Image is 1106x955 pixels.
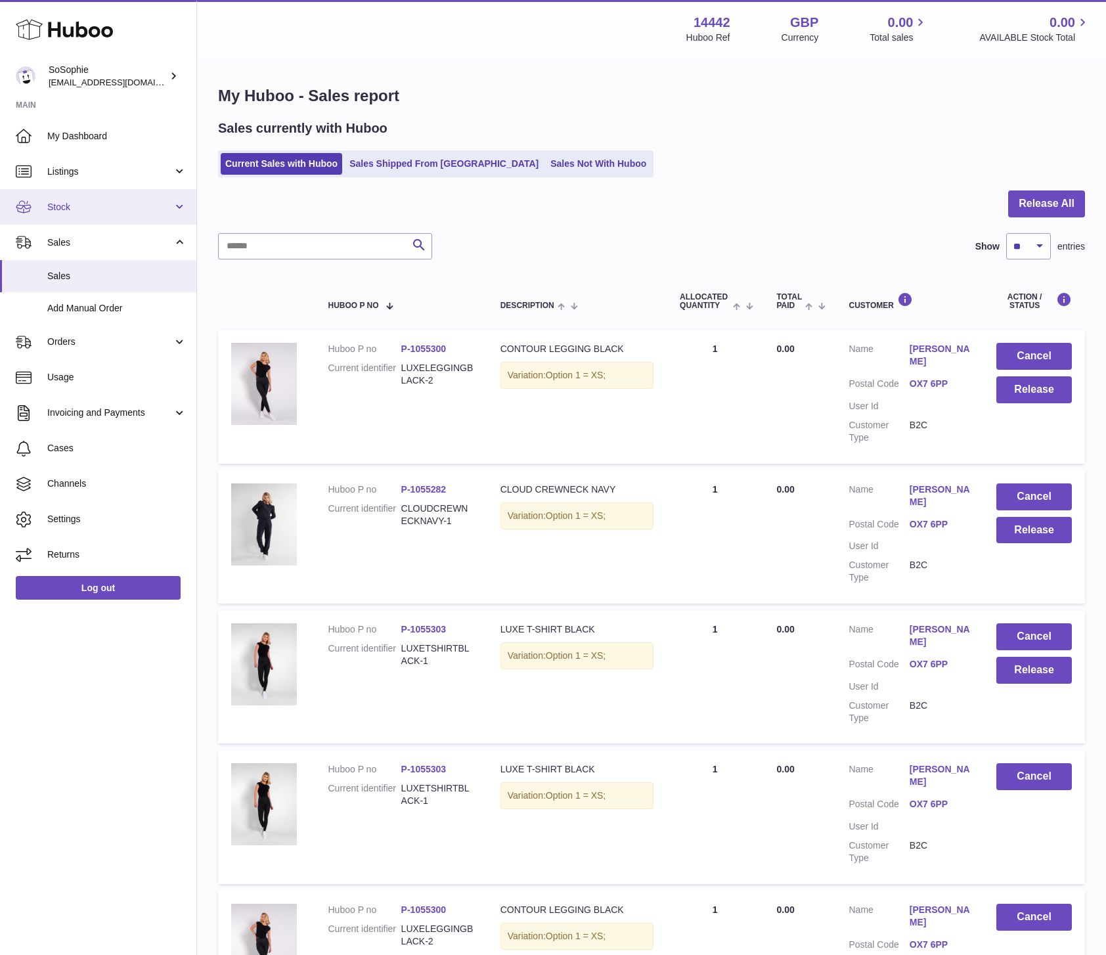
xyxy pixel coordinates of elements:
[667,610,763,744] td: 1
[231,483,297,566] img: FRONT1_377b6c84-9543-4191-9d0e-4a75e9fc1006.jpg
[401,344,447,354] a: P-1055300
[996,623,1072,650] button: Cancel
[231,623,297,705] img: FRONT_86be9a28-c157-45b0-8640-1d122d0e9a46.jpg
[849,839,909,864] dt: Customer Type
[996,343,1072,370] button: Cancel
[47,477,187,490] span: Channels
[49,77,193,87] span: [EMAIL_ADDRESS][DOMAIN_NAME]
[996,376,1072,403] button: Release
[47,166,173,178] span: Listings
[49,64,167,89] div: SoSophie
[910,798,970,811] a: OX7 6PP
[680,293,730,310] span: ALLOCATED Quantity
[221,153,342,175] a: Current Sales with Huboo
[1050,14,1075,32] span: 0.00
[849,658,909,674] dt: Postal Code
[996,763,1072,790] button: Cancel
[790,14,818,32] strong: GBP
[345,153,543,175] a: Sales Shipped From [GEOGRAPHIC_DATA]
[328,904,401,916] dt: Huboo P no
[910,839,970,864] dd: B2C
[328,642,401,667] dt: Current identifier
[910,518,970,531] a: OX7 6PP
[500,623,653,636] div: LUXE T-SHIRT BLACK
[500,642,653,669] div: Variation:
[776,293,802,310] span: Total paid
[328,362,401,387] dt: Current identifier
[500,362,653,389] div: Variation:
[910,559,970,584] dd: B2C
[910,343,970,368] a: [PERSON_NAME]
[667,750,763,883] td: 1
[231,343,297,425] img: FRONT1_766c4da7-c61c-4e72-81ce-dd2de3a1e434.jpg
[500,301,554,310] span: Description
[47,236,173,249] span: Sales
[849,680,909,693] dt: User Id
[328,763,401,776] dt: Huboo P no
[328,782,401,807] dt: Current identifier
[401,502,474,527] dd: CLOUDCREWNECKNAVY-1
[667,330,763,463] td: 1
[16,66,35,86] img: info@thebigclick.co.uk
[1057,240,1085,253] span: entries
[849,343,909,371] dt: Name
[401,923,474,948] dd: LUXELEGGINGBLACK-2
[231,763,297,845] img: FRONT_86be9a28-c157-45b0-8640-1d122d0e9a46.jpg
[47,371,187,384] span: Usage
[849,700,909,724] dt: Customer Type
[870,32,928,44] span: Total sales
[849,292,970,310] div: Customer
[849,559,909,584] dt: Customer Type
[776,904,794,915] span: 0.00
[47,407,173,419] span: Invoicing and Payments
[546,790,606,801] span: Option 1 = XS;
[910,483,970,508] a: [PERSON_NAME]
[328,301,379,310] span: Huboo P no
[776,344,794,354] span: 0.00
[401,484,447,495] a: P-1055282
[218,120,387,137] h2: Sales currently with Huboo
[910,623,970,648] a: [PERSON_NAME]
[849,904,909,932] dt: Name
[328,923,401,948] dt: Current identifier
[401,782,474,807] dd: LUXETSHIRTBLACK-1
[694,14,730,32] strong: 14442
[996,904,1072,931] button: Cancel
[47,442,187,455] span: Cases
[500,483,653,496] div: CLOUD CREWNECK NAVY
[546,650,606,661] span: Option 1 = XS;
[849,419,909,444] dt: Customer Type
[996,292,1072,310] div: Action / Status
[667,470,763,604] td: 1
[996,517,1072,544] button: Release
[218,85,1085,106] h1: My Huboo - Sales report
[910,939,970,951] a: OX7 6PP
[979,32,1090,44] span: AVAILABLE Stock Total
[849,763,909,791] dt: Name
[401,642,474,667] dd: LUXETSHIRTBLACK-1
[328,483,401,496] dt: Huboo P no
[910,904,970,929] a: [PERSON_NAME]
[401,624,447,634] a: P-1055303
[910,763,970,788] a: [PERSON_NAME]
[849,798,909,814] dt: Postal Code
[401,764,447,774] a: P-1055303
[546,510,606,521] span: Option 1 = XS;
[500,904,653,916] div: CONTOUR LEGGING BLACK
[328,502,401,527] dt: Current identifier
[996,657,1072,684] button: Release
[849,623,909,652] dt: Name
[500,763,653,776] div: LUXE T-SHIRT BLACK
[849,820,909,833] dt: User Id
[47,336,173,348] span: Orders
[776,484,794,495] span: 0.00
[849,378,909,393] dt: Postal Code
[849,483,909,512] dt: Name
[546,931,606,941] span: Option 1 = XS;
[686,32,730,44] div: Huboo Ref
[328,623,401,636] dt: Huboo P no
[979,14,1090,44] a: 0.00 AVAILABLE Stock Total
[1008,190,1085,217] button: Release All
[546,370,606,380] span: Option 1 = XS;
[910,658,970,671] a: OX7 6PP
